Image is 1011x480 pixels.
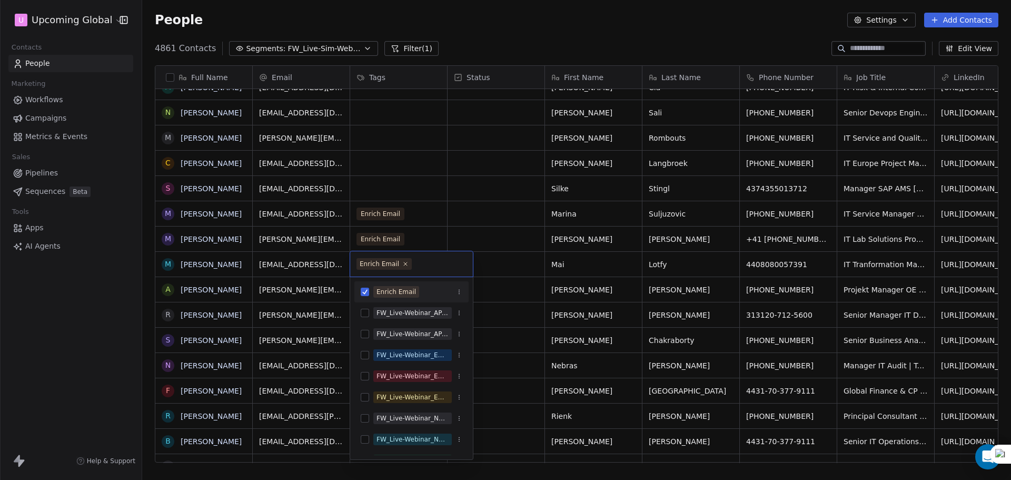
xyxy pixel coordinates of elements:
[376,393,449,402] div: FW_Live-Webinar_EU_28thAugust'25
[354,281,469,471] div: Suggestions
[376,287,416,297] div: Enrich Email
[376,435,449,444] div: FW_Live-Webinar_NA_21stAugust'25 - Batch 2
[376,308,449,318] div: FW_Live-Webinar_APAC_21stAugust'25
[376,371,449,381] div: FW_Live-Webinar_EU_27thAugust'25 - Batch 2
[360,259,399,269] div: Enrich Email
[376,329,449,339] div: FW_Live-Webinar_APAC_21stAugust'25 - Batch 2
[376,414,449,423] div: FW_Live-Webinar_NA_21stAugust'25- Batch 2
[376,350,449,360] div: FW_Live-Webinar_EU_27thAugust'25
